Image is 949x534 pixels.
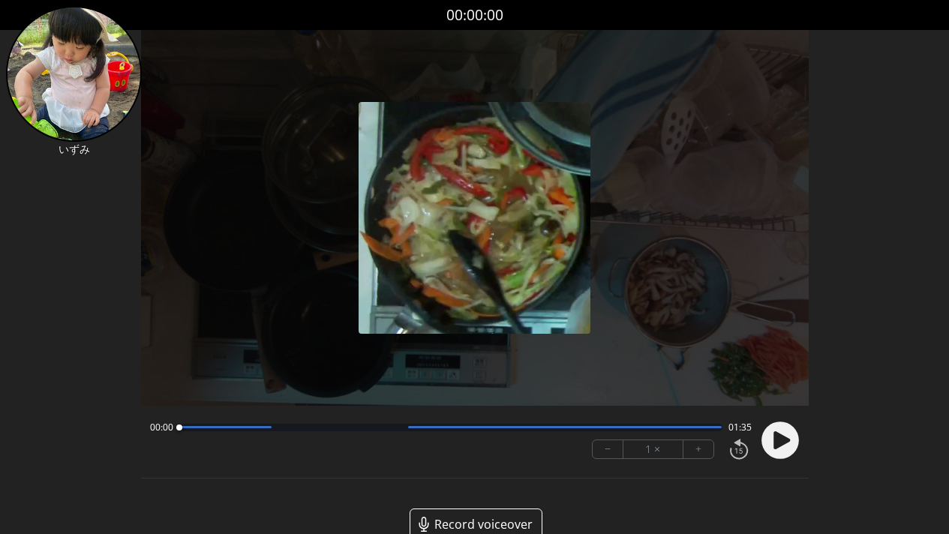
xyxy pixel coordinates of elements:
img: IK [6,6,142,142]
div: 1 × [623,440,683,458]
button: − [593,440,623,458]
a: 00:00:00 [446,4,503,26]
span: Record voiceover [434,515,533,533]
span: 00:00 [150,421,173,433]
img: Poster Image [359,102,590,334]
p: いずみ [6,142,142,157]
span: 01:35 [728,421,752,433]
button: + [683,440,713,458]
